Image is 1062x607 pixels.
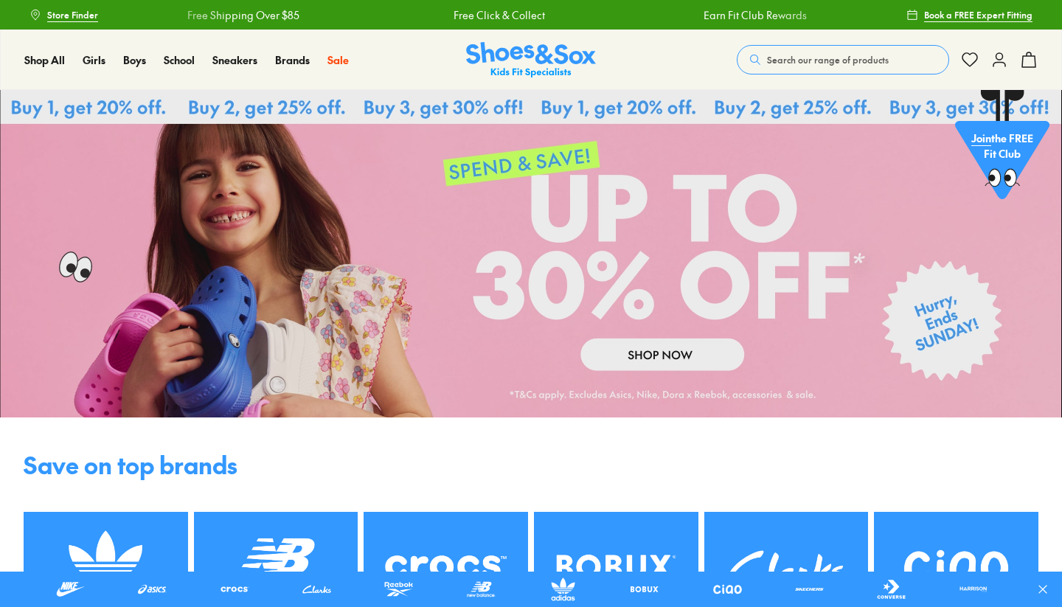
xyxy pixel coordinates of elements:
[466,42,596,78] img: SNS_Logo_Responsive.svg
[212,52,257,67] span: Sneakers
[83,52,105,68] a: Girls
[955,89,1049,207] a: Jointhe FREE Fit Club
[453,7,544,23] a: Free Click & Collect
[212,52,257,68] a: Sneakers
[955,119,1049,173] p: the FREE Fit Club
[164,52,195,68] a: School
[466,42,596,78] a: Shoes & Sox
[703,7,806,23] a: Earn Fit Club Rewards
[24,52,65,68] a: Shop All
[47,8,98,21] span: Store Finder
[164,52,195,67] span: School
[737,45,949,74] button: Search our range of products
[123,52,146,67] span: Boys
[83,52,105,67] span: Girls
[327,52,349,68] a: Sale
[24,52,65,67] span: Shop All
[767,53,889,66] span: Search our range of products
[123,52,146,68] a: Boys
[29,1,98,28] a: Store Finder
[275,52,310,67] span: Brands
[906,1,1032,28] a: Book a FREE Expert Fitting
[971,131,991,145] span: Join
[924,8,1032,21] span: Book a FREE Expert Fitting
[187,7,299,23] a: Free Shipping Over $85
[275,52,310,68] a: Brands
[327,52,349,67] span: Sale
